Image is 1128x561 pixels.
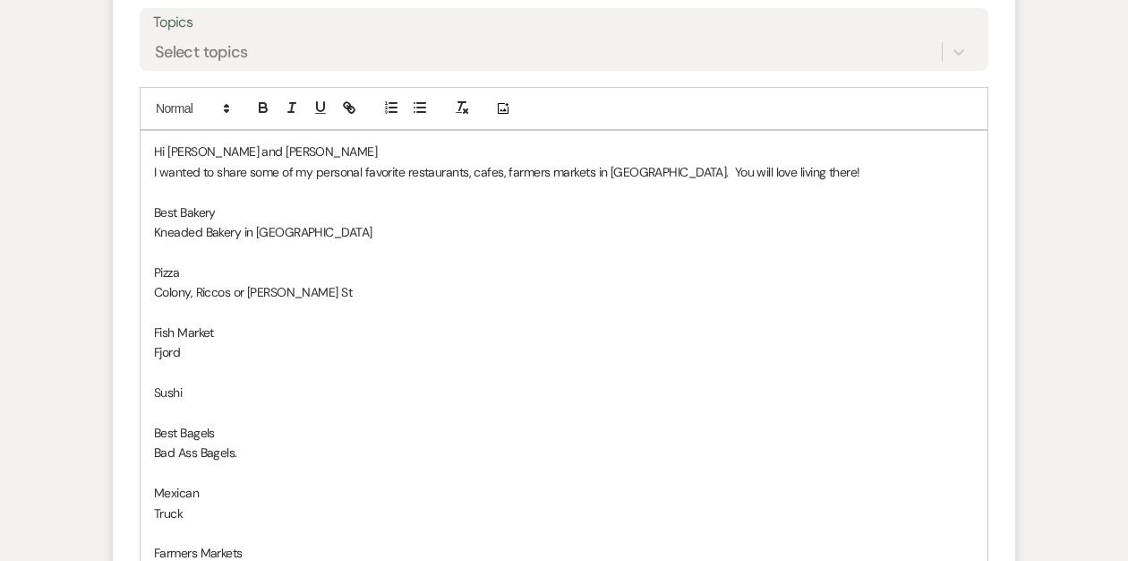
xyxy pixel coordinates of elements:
[154,162,974,182] p: I wanted to share some of my personal favorite restaurants, cafes, farmers markets in [GEOGRAPHIC...
[154,443,974,462] p: Bad Ass Bagels.
[154,142,974,161] p: Hi [PERSON_NAME] and [PERSON_NAME]
[154,383,974,402] p: Sushi
[154,323,974,342] p: Fish Market
[154,263,974,282] p: Pizza
[154,282,974,302] p: Colony, Riccos or [PERSON_NAME] St
[155,40,248,65] div: Select topics
[154,342,974,362] p: Fjord
[154,504,974,523] p: Truck
[154,222,974,242] p: Kneaded Bakery in [GEOGRAPHIC_DATA]
[153,10,975,36] label: Topics
[154,203,974,222] p: Best Bakery
[154,423,974,443] p: Best Bagels
[154,483,974,503] p: Mexican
